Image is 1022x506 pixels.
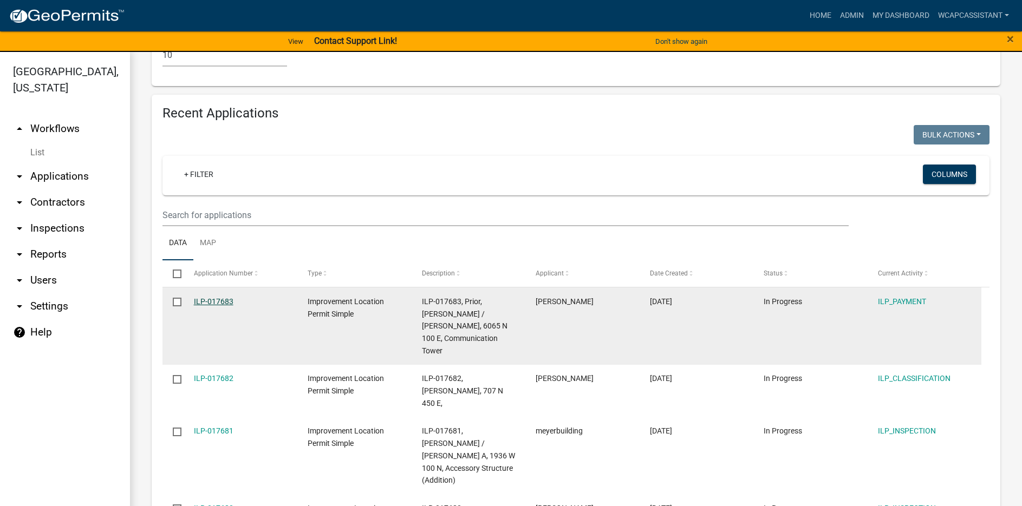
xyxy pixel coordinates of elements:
[162,260,183,286] datatable-header-cell: Select
[162,106,990,121] h4: Recent Applications
[308,426,384,448] span: Improvement Location Permit Simple
[13,326,26,339] i: help
[764,270,783,277] span: Status
[536,270,564,277] span: Applicant
[175,165,222,184] a: + Filter
[639,260,753,286] datatable-header-cell: Date Created
[422,297,507,355] span: ILP-017683, Prior, Raymond W / Robin L, 6065 N 100 E, Communication Tower
[183,260,297,286] datatable-header-cell: Application Number
[308,374,384,395] span: Improvement Location Permit Simple
[411,260,525,286] datatable-header-cell: Description
[536,426,583,435] span: meyerbuilding
[308,270,322,277] span: Type
[1007,32,1014,45] button: Close
[650,297,672,306] span: 09/16/2025
[753,260,868,286] datatable-header-cell: Status
[934,5,1013,26] a: wcapcassistant
[162,226,193,261] a: Data
[284,32,308,50] a: View
[650,374,672,383] span: 09/16/2025
[878,426,936,435] a: ILP_INSPECTION
[878,297,926,306] a: ILP_PAYMENT
[194,297,233,306] a: ILP-017683
[651,32,712,50] button: Don't show again
[13,300,26,313] i: arrow_drop_down
[422,426,515,484] span: ILP-017681, Graham, Patrick W / Debra A, 1936 W 100 N, Accessory Structure (Addition)
[868,5,934,26] a: My Dashboard
[536,374,594,383] span: Aubrey Green
[878,374,951,383] a: ILP_CLASSIFICATION
[162,204,849,226] input: Search for applications
[13,170,26,183] i: arrow_drop_down
[836,5,868,26] a: Admin
[297,260,412,286] datatable-header-cell: Type
[914,125,990,144] button: Bulk Actions
[867,260,981,286] datatable-header-cell: Current Activity
[923,165,976,184] button: Columns
[525,260,640,286] datatable-header-cell: Applicant
[422,374,503,408] span: ILP-017682, Susan Paterson, 707 N 450 E,
[650,426,672,435] span: 09/12/2025
[536,297,594,306] span: Fred Low
[314,36,397,46] strong: Contact Support Link!
[13,274,26,287] i: arrow_drop_down
[308,297,384,318] span: Improvement Location Permit Simple
[13,196,26,209] i: arrow_drop_down
[13,248,26,261] i: arrow_drop_down
[194,374,233,383] a: ILP-017682
[878,270,923,277] span: Current Activity
[764,426,802,435] span: In Progress
[650,270,688,277] span: Date Created
[13,122,26,135] i: arrow_drop_up
[194,426,233,435] a: ILP-017681
[805,5,836,26] a: Home
[13,222,26,235] i: arrow_drop_down
[1007,31,1014,47] span: ×
[764,374,802,383] span: In Progress
[193,226,223,261] a: Map
[194,270,253,277] span: Application Number
[764,297,802,306] span: In Progress
[422,270,455,277] span: Description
